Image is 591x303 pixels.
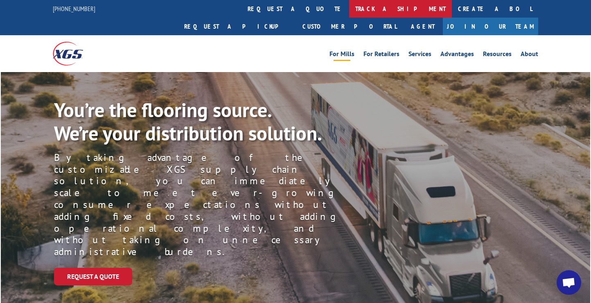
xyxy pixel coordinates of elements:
[521,51,538,60] a: About
[296,18,403,35] a: Customer Portal
[329,51,354,60] a: For Mills
[557,270,581,295] div: Open chat
[408,51,431,60] a: Services
[178,18,296,35] a: Request a pickup
[483,51,512,60] a: Resources
[54,98,340,145] p: You’re the flooring source. We’re your distribution solution.
[54,152,368,258] p: By taking advantage of the customizable XGS supply chain solution, you can immediately scale to m...
[443,18,538,35] a: Join Our Team
[53,5,95,13] a: [PHONE_NUMBER]
[54,268,132,285] a: Request a Quote
[440,51,474,60] a: Advantages
[363,51,399,60] a: For Retailers
[403,18,443,35] a: Agent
